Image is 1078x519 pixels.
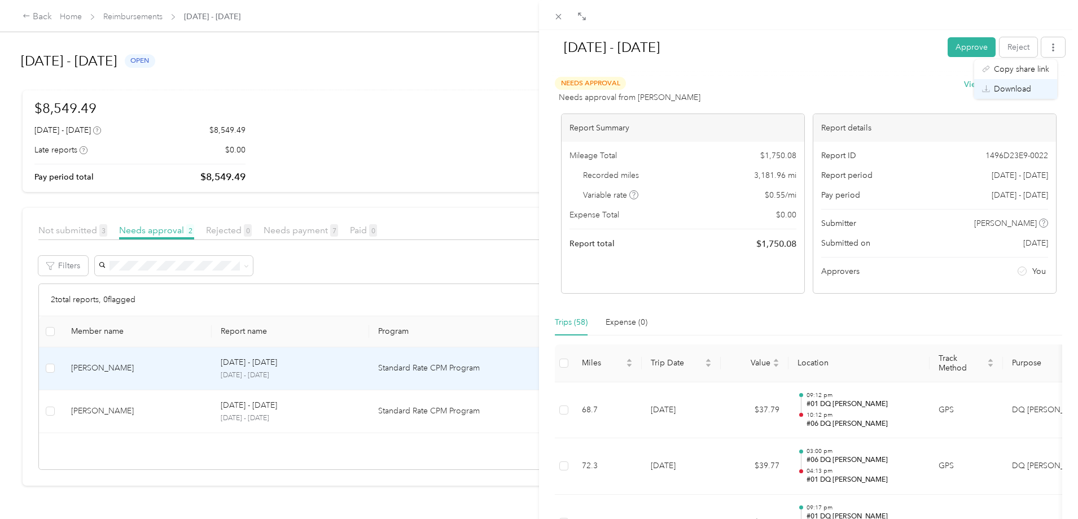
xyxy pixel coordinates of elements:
span: Trip Date [651,358,703,368]
span: Expense Total [569,209,619,221]
div: Trips (58) [555,316,588,329]
span: $ 0.55 / mi [765,189,796,201]
th: Value [721,344,788,382]
td: GPS [930,438,1003,495]
span: $ 1,750.08 [760,150,796,162]
span: caret-up [987,357,994,364]
td: [DATE] [642,382,721,439]
span: You [1032,265,1046,277]
div: Expense (0) [606,316,647,329]
span: Download [994,83,1031,95]
span: Track Method [939,354,985,373]
span: Variable rate [583,189,638,201]
td: [DATE] [642,438,721,495]
iframe: Everlance-gr Chat Button Frame [1015,456,1078,519]
span: caret-down [705,362,712,369]
span: Report ID [821,150,856,162]
p: 03:00 pm [807,447,921,455]
span: [DATE] - [DATE] [992,169,1048,181]
span: $ 0.00 [776,209,796,221]
p: #06 DQ [PERSON_NAME] [807,455,921,465]
div: Report Summary [562,114,804,142]
p: 09:17 pm [807,504,921,512]
th: Track Method [930,344,1003,382]
p: 04:13 pm [807,467,921,475]
span: Submitted on [821,237,870,249]
td: 68.7 [573,382,642,439]
span: Copy share link [994,63,1049,75]
th: Location [788,344,930,382]
button: Approve [948,37,996,57]
th: Trip Date [642,344,721,382]
td: $39.77 [721,438,788,495]
td: GPS [930,382,1003,439]
td: 72.3 [573,438,642,495]
h1: Aug 1 - 31, 2025 [552,34,940,61]
span: caret-up [773,357,779,364]
span: Needs approval from [PERSON_NAME] [559,91,700,103]
p: #01 DQ [PERSON_NAME] [807,475,921,485]
span: 1496D23E9-0022 [985,150,1048,162]
span: Submitter [821,217,856,229]
span: Value [730,358,770,368]
span: [DATE] - [DATE] [992,189,1048,201]
div: Report details [813,114,1056,142]
span: caret-up [705,357,712,364]
th: Miles [573,344,642,382]
span: Report total [569,238,615,250]
span: $ 1,750.08 [756,237,796,251]
td: $37.79 [721,382,788,439]
span: caret-up [626,357,633,364]
span: Report period [821,169,873,181]
span: Miles [582,358,624,368]
span: Purpose [1012,358,1070,368]
span: Recorded miles [583,169,639,181]
span: Pay period [821,189,860,201]
p: #06 DQ [PERSON_NAME] [807,419,921,429]
span: [DATE] [1023,237,1048,249]
span: [PERSON_NAME] [974,217,1037,229]
p: 09:12 pm [807,391,921,399]
span: Needs Approval [555,77,626,90]
p: #01 DQ [PERSON_NAME] [807,399,921,409]
span: caret-down [987,362,994,369]
span: caret-down [626,362,633,369]
button: Reject [1000,37,1037,57]
span: caret-down [773,362,779,369]
span: 3,181.96 mi [754,169,796,181]
button: Viewactivity & comments [964,78,1057,90]
p: 10:12 pm [807,411,921,419]
span: Approvers [821,265,860,277]
span: Mileage Total [569,150,617,162]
